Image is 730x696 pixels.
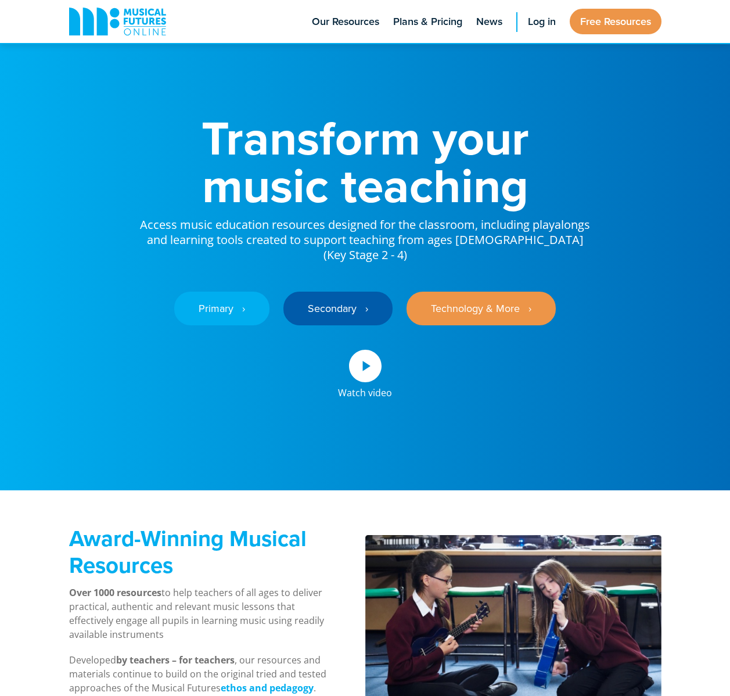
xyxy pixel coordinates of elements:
div: Watch video [338,382,392,397]
strong: by teachers – for teachers [116,654,235,666]
h1: Transform your music teaching [139,114,592,209]
span: Our Resources [312,14,379,30]
a: Free Resources [570,9,661,34]
p: Access music education resources designed for the classroom, including playalongs and learning to... [139,209,592,263]
a: ethos and pedagogy [221,681,314,695]
a: Secondary ‎‏‏‎ ‎ › [283,292,393,325]
strong: Award-Winning Musical Resources [69,522,307,581]
a: Primary ‎‏‏‎ ‎ › [174,292,269,325]
p: Developed , our resources and materials continue to build on the original tried and tested approa... [69,653,330,695]
strong: Over 1000 resources [69,586,161,599]
span: to help teachers of all ages to deliver practical, authentic and relevant music lessons that effe... [69,586,324,641]
a: Technology & More ‎‏‏‎ ‎ › [407,292,556,325]
strong: ethos and pedagogy [221,681,314,694]
span: Plans & Pricing [393,14,462,30]
span: News [476,14,502,30]
span: Log in [528,14,556,30]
